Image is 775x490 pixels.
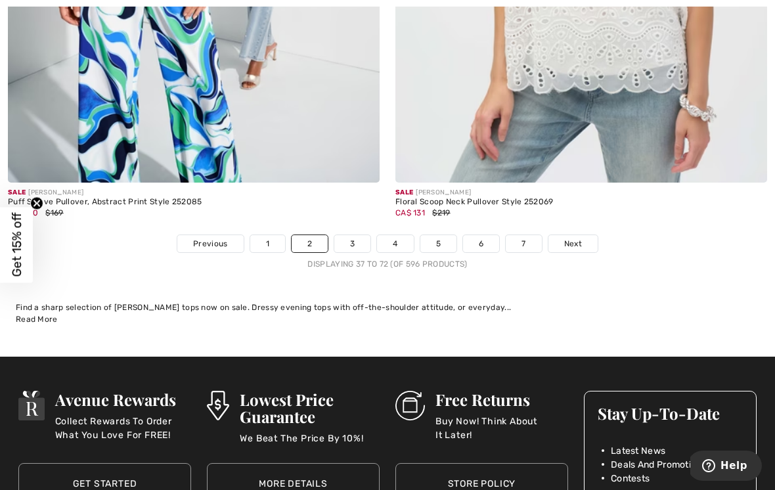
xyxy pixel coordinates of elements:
h3: Stay Up-To-Date [598,405,743,422]
span: Read More [16,315,58,324]
iframe: Opens a widget where you can find more information [690,451,762,483]
a: Previous [177,235,243,252]
a: 7 [506,235,541,252]
a: Next [548,235,598,252]
a: 4 [377,235,413,252]
span: Next [564,238,582,250]
h3: Free Returns [435,391,568,408]
div: Puff Sleeve Pullover, Abstract Print Style 252085 [8,198,380,207]
span: $219 [432,208,450,217]
span: CA$ 131 [395,208,425,217]
span: Contests [611,472,650,485]
span: Previous [193,238,227,250]
div: Floral Scoop Neck Pullover Style 252069 [395,198,767,207]
span: $169 [45,208,63,217]
p: Collect Rewards To Order What You Love For FREE! [55,414,191,441]
img: Avenue Rewards [18,391,45,420]
span: Latest News [611,444,665,458]
a: 5 [420,235,456,252]
a: 2 [292,235,328,252]
p: Buy Now! Think About It Later! [435,414,568,441]
a: 6 [463,235,499,252]
span: Sale [8,189,26,196]
img: Free Returns [395,391,425,420]
a: 3 [334,235,370,252]
h3: Avenue Rewards [55,391,191,408]
span: Get 15% off [9,213,24,277]
div: [PERSON_NAME] [395,188,767,198]
div: Find a sharp selection of [PERSON_NAME] tops now on sale. Dressy evening tops with off-the-should... [16,301,759,313]
span: Deals And Promotions [611,458,707,472]
h3: Lowest Price Guarantee [240,391,380,425]
button: Close teaser [30,197,43,210]
span: Sale [395,189,413,196]
img: Lowest Price Guarantee [207,391,229,420]
a: 1 [250,235,285,252]
div: [PERSON_NAME] [8,188,380,198]
p: We Beat The Price By 10%! [240,432,380,458]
